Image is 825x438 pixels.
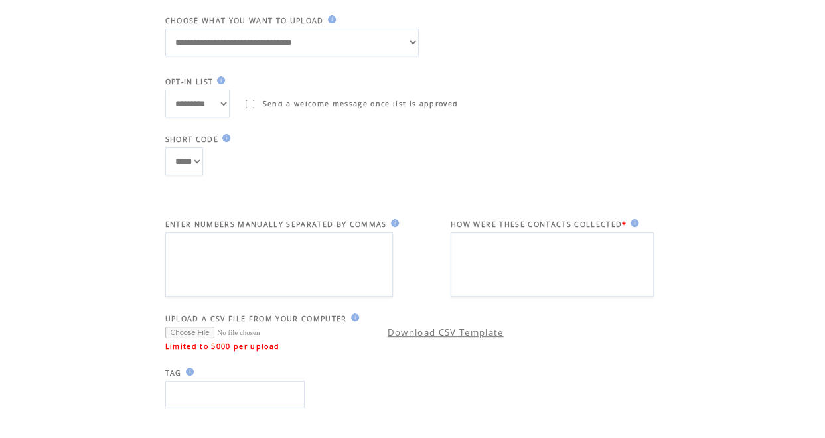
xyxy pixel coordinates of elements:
[165,16,324,25] span: CHOOSE WHAT YOU WANT TO UPLOAD
[165,77,214,86] span: OPT-IN LIST
[165,220,387,229] span: ENTER NUMBERS MANUALLY SEPARATED BY COMMAS
[165,342,280,351] span: Limited to 5000 per upload
[165,135,218,144] span: SHORT CODE
[165,314,347,323] span: UPLOAD A CSV FILE FROM YOUR COMPUTER
[213,76,225,84] img: help.gif
[627,219,638,227] img: help.gif
[387,219,399,227] img: help.gif
[182,368,194,376] img: help.gif
[451,220,622,229] span: HOW WERE THESE CONTACTS COLLECTED
[165,368,182,378] span: TAG
[388,327,504,338] a: Download CSV Template
[218,134,230,142] img: help.gif
[324,15,336,23] img: help.gif
[347,313,359,321] img: help.gif
[263,99,459,108] span: Send a welcome message once list is approved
